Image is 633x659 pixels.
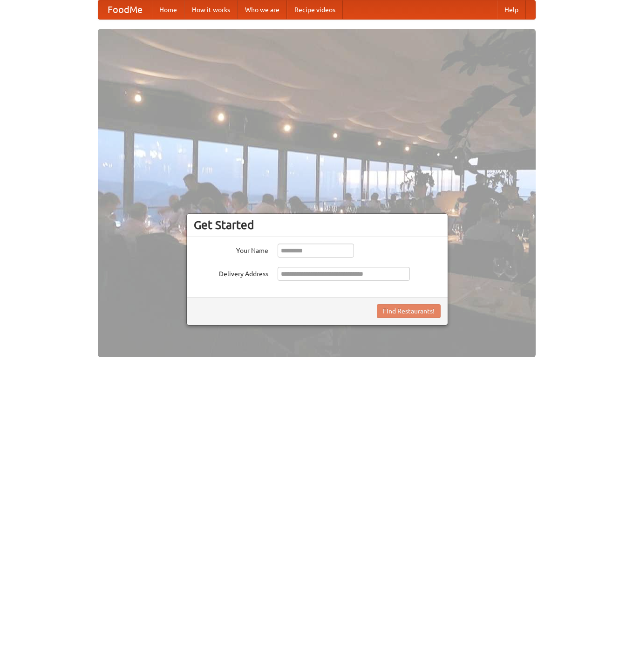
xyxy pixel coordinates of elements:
[194,218,441,232] h3: Get Started
[238,0,287,19] a: Who we are
[184,0,238,19] a: How it works
[377,304,441,318] button: Find Restaurants!
[497,0,526,19] a: Help
[152,0,184,19] a: Home
[194,244,268,255] label: Your Name
[98,0,152,19] a: FoodMe
[287,0,343,19] a: Recipe videos
[194,267,268,279] label: Delivery Address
